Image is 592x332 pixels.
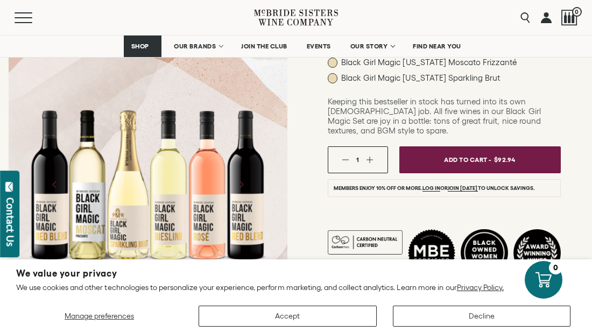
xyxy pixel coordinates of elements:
[343,36,401,57] a: OUR STORY
[399,146,561,173] button: Add To Cart - $92.94
[341,73,500,83] span: Black Girl Magic [US_STATE] Sparkling Brut
[549,261,562,274] div: 0
[300,36,338,57] a: EVENTS
[413,43,461,50] span: FIND NEAR YOU
[341,58,517,67] span: Black Girl Magic [US_STATE] Moscato Frizzanté
[241,43,287,50] span: JOIN THE CLUB
[422,185,440,192] a: Log in
[328,179,561,197] li: Members enjoy 10% off or more. or to unlock savings.
[448,185,477,192] a: join [DATE]
[131,43,149,50] span: SHOP
[356,156,359,163] span: 1
[307,43,331,50] span: EVENTS
[199,306,376,327] button: Accept
[167,36,229,57] a: OUR BRANDS
[444,152,491,167] span: Add To Cart -
[174,43,216,50] span: OUR BRANDS
[328,97,541,135] span: Keeping this bestseller in stock has turned into its own [DEMOGRAPHIC_DATA] job. All five wines i...
[234,36,294,57] a: JOIN THE CLUB
[393,306,570,327] button: Decline
[5,197,16,246] div: Contact Us
[572,7,582,17] span: 0
[350,43,388,50] span: OUR STORY
[124,36,161,57] a: SHOP
[16,306,182,327] button: Manage preferences
[41,171,69,199] button: Previous
[406,36,468,57] a: FIND NEAR YOU
[457,283,504,292] a: Privacy Policy.
[227,171,255,199] button: Next
[494,152,516,167] span: $92.94
[16,269,576,278] h2: We value your privacy
[16,282,576,292] p: We use cookies and other technologies to personalize your experience, perform marketing, and coll...
[65,312,134,320] span: Manage preferences
[15,12,53,23] button: Mobile Menu Trigger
